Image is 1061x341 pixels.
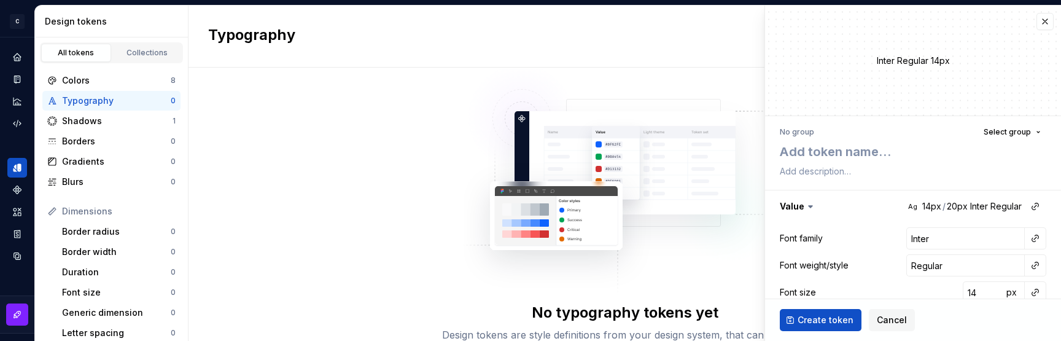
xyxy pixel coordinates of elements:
div: 8 [171,76,176,85]
a: Borders0 [42,131,181,151]
a: Shadows1 [42,111,181,131]
div: Ag [907,202,917,211]
div: Border width [62,246,171,258]
div: Collections [117,48,178,58]
div: Typography [62,95,171,107]
div: 0 [171,136,176,146]
a: Border radius0 [57,222,181,241]
a: Documentation [7,69,27,89]
span: Create token [798,314,853,326]
div: Inter Regular 14px [765,54,1061,68]
span: Select group [984,127,1031,137]
a: Data sources [7,246,27,266]
div: Duration [62,266,171,278]
button: px [1003,284,1020,301]
a: Gradients0 [42,152,181,171]
div: 0 [171,247,176,257]
div: Gradients [62,155,171,168]
a: Colors8 [42,71,181,90]
div: Design tokens [45,15,183,28]
button: Create token [780,309,861,331]
a: Storybook stories [7,224,27,244]
div: Blurs [62,176,171,188]
div: All tokens [45,48,107,58]
span: px [1006,287,1017,297]
div: C [10,14,25,29]
div: 0 [171,96,176,106]
a: Home [7,47,27,67]
a: Generic dimension0 [57,303,181,323]
a: Code automation [7,114,27,133]
div: Font size [62,286,171,299]
a: Design tokens [7,158,27,178]
button: Select group [978,123,1046,141]
div: Letter spacing [62,327,171,339]
div: 0 [171,328,176,338]
div: Dimensions [62,205,176,218]
button: C [2,8,32,34]
div: Shadows [62,115,173,127]
div: 0 [171,308,176,318]
div: 0 [171,177,176,187]
div: 0 [171,267,176,277]
div: No typography tokens yet [532,303,718,323]
a: Typography0 [42,91,181,111]
div: 0 [171,227,176,237]
a: Font size0 [57,283,181,302]
div: Font family [780,232,823,245]
button: Cancel [869,309,915,331]
div: 0 [171,288,176,297]
div: No group [780,127,814,137]
input: 14 [963,281,1003,304]
a: Blurs0 [42,172,181,192]
div: Generic dimension [62,307,171,319]
div: Font size [780,286,816,299]
div: Font weight/style [780,259,849,272]
div: 0 [171,157,176,167]
a: Border width0 [57,242,181,262]
a: Components [7,180,27,200]
span: Cancel [877,314,907,326]
div: Colors [62,74,171,87]
div: 1 [173,116,176,126]
a: Assets [7,202,27,222]
a: Duration0 [57,262,181,282]
a: Analytics [7,92,27,111]
div: Borders [62,135,171,147]
h2: Typography [208,25,295,47]
div: Border radius [62,225,171,238]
